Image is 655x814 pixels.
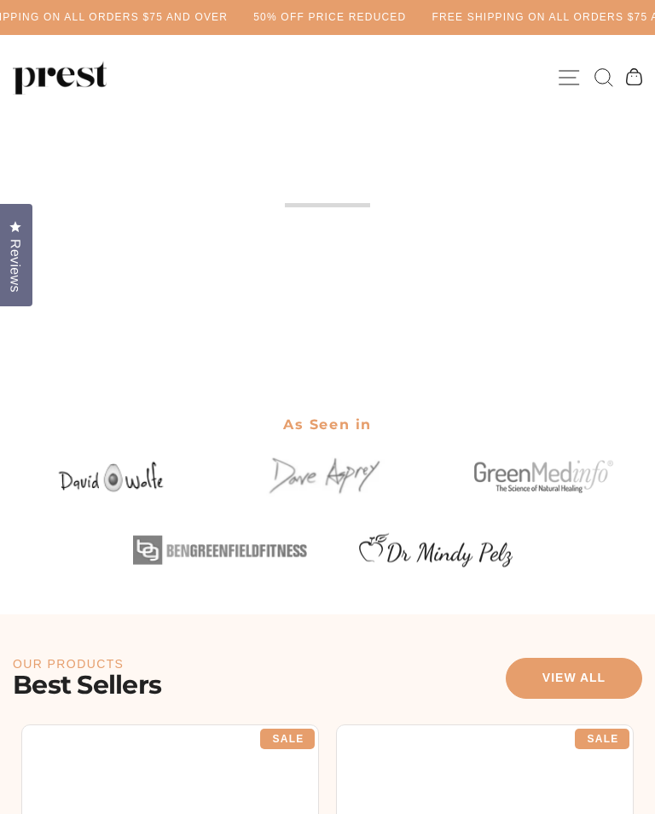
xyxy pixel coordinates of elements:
[13,411,642,439] h2: As Seen in
[575,729,629,749] div: Sale
[13,657,161,672] p: Our Products
[13,672,161,699] h2: Best Sellers
[4,239,26,293] span: Reviews
[13,61,107,95] img: PREST ORGANICS
[253,10,406,25] h5: 50% OFF PRICE REDUCED
[506,658,642,699] a: View all
[260,729,315,749] div: Sale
